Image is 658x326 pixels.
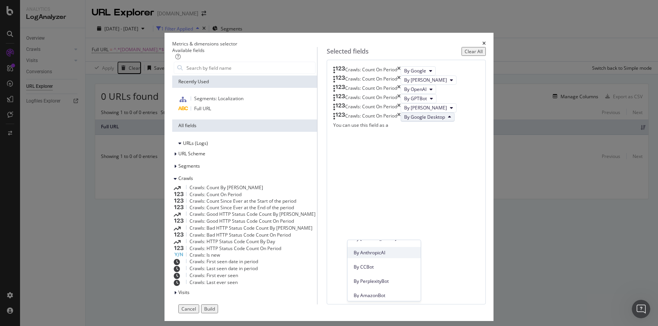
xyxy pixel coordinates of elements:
div: Crawls: Count On PeriodtimesBy [PERSON_NAME] [333,103,479,113]
div: Metrics & dimensions selector [172,40,237,47]
iframe: Intercom live chat [632,300,650,318]
span: By AmazonBot [354,292,415,299]
span: Crawls: HTTP Status Code Count On Period [190,245,281,252]
div: Crawls: Count On Period [345,76,397,85]
span: URLs (Logs) [183,140,208,146]
div: Cancel [181,306,196,312]
span: Full URL [194,105,211,112]
button: By OpenAI [401,85,436,94]
div: All fields [172,119,317,132]
div: Crawls: Count On Period [345,85,397,94]
div: times [397,103,401,113]
span: Visits [178,289,190,296]
button: Cancel [178,304,199,313]
button: By Google [401,66,436,76]
span: Crawls: Is new [190,252,220,258]
span: Crawls [178,175,193,181]
span: Crawls: Count Since Ever at the Start of the period [190,198,296,204]
span: By Google [404,67,426,74]
div: You can use this field as a [333,122,479,128]
div: Crawls: Count On PeriodtimesBy Google [333,66,479,76]
button: By Google Desktop [401,113,455,122]
span: URL Scheme [178,150,205,157]
span: Crawls: Count Since Ever at the End of the period [190,204,294,211]
span: By Google Desktop [404,114,445,120]
span: Crawls: HTTP Status Code Count By Day [190,238,275,245]
div: Recently Used [172,76,317,88]
div: times [397,113,401,122]
div: Crawls: Count On Period [345,94,397,103]
span: Crawls: Count By [PERSON_NAME] [190,184,263,191]
span: By GPTBot [404,95,427,102]
div: times [397,66,401,76]
button: Build [201,304,218,313]
span: Crawls: Last seen date in period [190,265,258,272]
div: Crawls: Count On PeriodtimesBy Google Desktop [333,113,479,122]
button: By GPTBot [401,94,436,103]
span: Crawls: First seen date in period [190,258,258,265]
div: times [397,94,401,103]
span: Crawls: Bad HTTP Status Code Count By [PERSON_NAME] [190,225,312,231]
div: Crawls: Count On PeriodtimesBy [PERSON_NAME] [333,76,479,85]
div: Available fields [172,47,317,54]
span: Crawls: Last ever seen [190,279,238,286]
span: Crawls: Bad HTTP Status Code Count On Period [190,232,291,238]
div: Crawls: Count On PeriodtimesBy OpenAI [333,85,479,94]
span: Segments [178,163,200,169]
div: times [482,40,486,47]
div: Crawls: Count On Period [345,103,397,113]
span: By OpenAI [404,86,426,92]
button: Clear All [462,47,486,56]
span: Crawls: First ever seen [190,272,238,279]
span: By CCBot [354,264,415,271]
span: By AnthropicAI [354,249,415,256]
span: Crawls: Good HTTP Status Code Count By [PERSON_NAME] [190,211,316,217]
div: Crawls: Count On PeriodtimesBy GPTBot [333,94,479,103]
div: Crawls: Count On Period [345,113,397,122]
div: times [397,76,401,85]
div: times [397,85,401,94]
span: By ClaudeBot [404,104,447,111]
button: By [PERSON_NAME] [401,76,457,85]
div: Selected fields [327,47,369,56]
div: Crawls: Count On Period [345,66,397,76]
div: modal [164,33,493,321]
span: By Bing [404,77,447,83]
input: Search by field name [186,62,315,74]
span: Crawls: Good HTTP Status Code Count On Period [190,218,294,224]
div: Clear All [465,48,483,55]
button: By [PERSON_NAME] [401,103,457,113]
div: Build [204,306,215,312]
span: Segments: Localization [194,95,243,102]
span: By PerplexityBot [354,278,415,285]
span: Crawls: Count On Period [190,191,242,198]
